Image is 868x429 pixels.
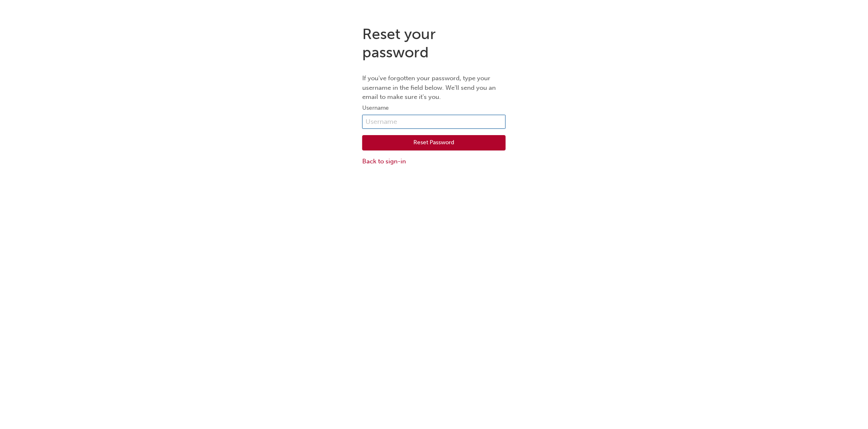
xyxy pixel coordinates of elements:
a: Back to sign-in [362,157,506,166]
h1: Reset your password [362,25,506,61]
label: Username [362,103,506,113]
button: Reset Password [362,135,506,151]
p: If you've forgotten your password, type your username in the field below. We'll send you an email... [362,74,506,102]
input: Username [362,115,506,129]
